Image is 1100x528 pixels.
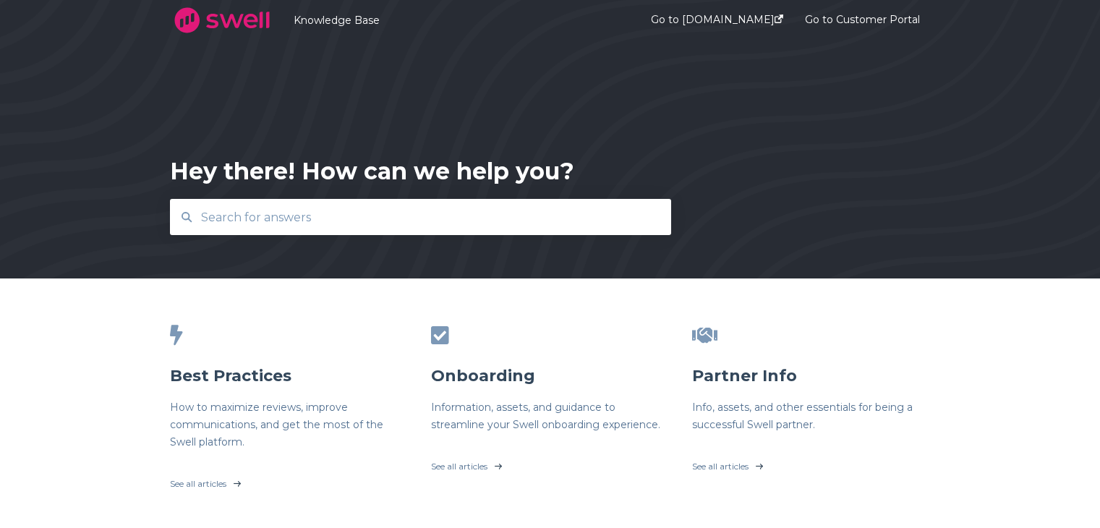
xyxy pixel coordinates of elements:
[431,445,670,481] a: See all articles
[692,325,717,346] span: 
[692,445,931,481] a: See all articles
[431,399,670,433] h6: Information, assets, and guidance to streamline your Swell onboarding experience.
[170,2,275,38] img: company logo
[692,399,931,433] h6: Info, assets, and other essentials for being a successful Swell partner.
[170,399,409,451] h6: How to maximize reviews, improve communications, and get the most of the Swell platform.
[170,325,183,346] span: 
[431,325,449,346] span: 
[170,156,574,187] div: Hey there! How can we help you?
[431,365,670,387] h3: Onboarding
[170,365,409,387] h3: Best Practices
[692,365,931,387] h3: Partner Info
[170,462,409,498] a: See all articles
[294,14,607,27] a: Knowledge Base
[192,202,649,233] input: Search for answers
